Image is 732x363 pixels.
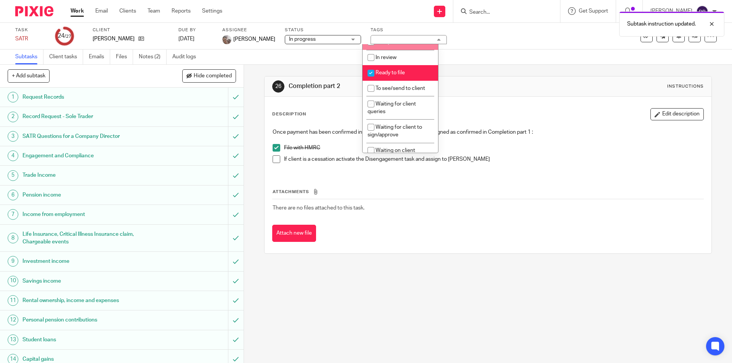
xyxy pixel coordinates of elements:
p: Subtask instruction updated. [627,20,696,28]
h1: Rental ownership, income and expenses [22,295,154,306]
h1: Income from employment [22,209,154,220]
div: 26 [272,80,284,93]
p: File with HMRC [284,144,703,152]
span: Waiting on client [376,148,415,153]
div: 3 [8,131,18,142]
span: There are no files attached to this task. [273,205,364,211]
h1: Savings income [22,275,154,287]
label: Task [15,27,46,33]
p: [PERSON_NAME] [93,35,135,43]
div: 7 [8,209,18,220]
h1: Student loans [22,334,154,345]
div: 24 [58,32,71,40]
h1: Completion part 2 [289,82,504,90]
img: svg%3E [696,5,708,18]
span: In review [376,55,396,60]
div: 12 [8,315,18,325]
label: Client [93,27,169,33]
span: To see/send to client [376,86,425,91]
img: Pixie [15,6,53,16]
button: Attach new file [272,225,316,242]
a: Team [148,7,160,15]
div: 11 [8,295,18,306]
a: Clients [119,7,136,15]
a: Email [95,7,108,15]
h1: Investment income [22,256,154,267]
a: Client tasks [49,50,83,64]
div: 13 [8,334,18,345]
p: Description [272,111,306,117]
label: Assignee [222,27,275,33]
a: Emails [89,50,110,64]
a: Subtasks [15,50,43,64]
span: In progress [289,37,316,42]
div: 6 [8,190,18,200]
button: + Add subtask [8,69,50,82]
button: Edit description [650,108,704,120]
button: Hide completed [182,69,236,82]
div: 9 [8,256,18,267]
a: Files [116,50,133,64]
div: 2 [8,112,18,122]
div: Instructions [667,83,704,90]
a: Audit logs [172,50,202,64]
h1: Record Request - Sole Trader [22,111,154,122]
span: Ready to file [376,70,405,75]
div: 1 [8,92,18,102]
p: Once payment has been confirmed in the billing step and client has signed as confirmed in Complet... [273,128,703,136]
h1: Request Records [22,91,154,103]
a: Settings [202,7,222,15]
span: [DATE] [178,36,194,42]
div: 10 [8,276,18,286]
h1: Life Insurance, Critical Illness Insurance claim, Chargeable events [22,229,154,248]
img: me.jpg [222,35,231,44]
span: Attachments [273,190,309,194]
div: 4 [8,150,18,161]
div: SATR [15,35,46,43]
h1: Trade Income [22,170,154,181]
label: Due by [178,27,213,33]
span: [PERSON_NAME] [233,35,275,43]
a: Notes (2) [139,50,167,64]
label: Status [285,27,361,33]
h1: Personal pension contributions [22,314,154,326]
span: Waiting for client to sign/approve [368,125,422,138]
small: /27 [64,34,71,38]
span: Waiting for client queries [368,101,416,115]
h1: Engagement and Compliance [22,150,154,162]
a: Reports [172,7,191,15]
h1: Pension income [22,189,154,201]
h1: SATR Questions for a Company Director [22,131,154,142]
span: Hide completed [194,73,232,79]
p: If client is a cessation activate the Disengagement task and assign to [PERSON_NAME] [284,155,703,163]
div: 5 [8,170,18,181]
div: 8 [8,233,18,243]
a: Work [71,7,84,15]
